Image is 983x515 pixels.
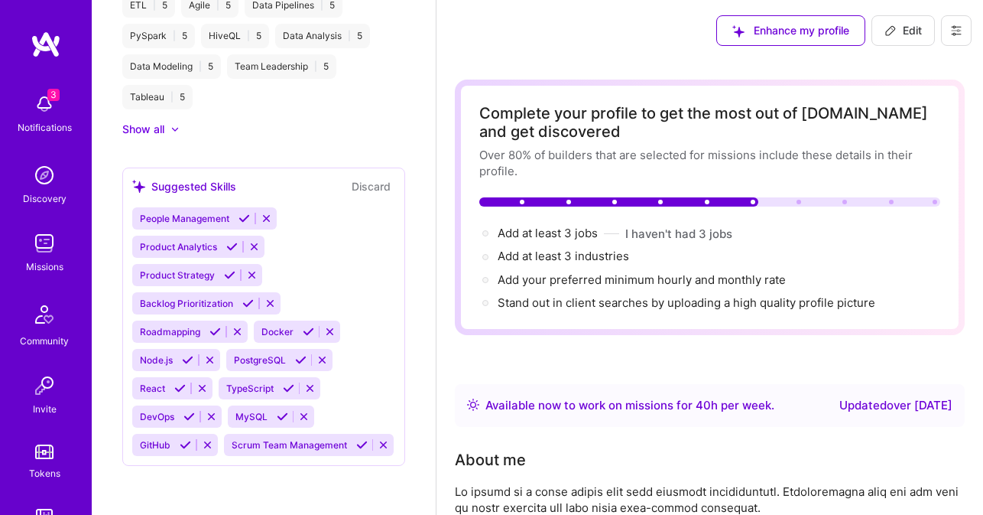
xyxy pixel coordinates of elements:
[303,326,314,337] i: Accept
[173,30,176,42] span: |
[378,439,389,451] i: Reject
[232,326,243,337] i: Reject
[122,122,164,137] div: Show all
[498,249,629,263] span: Add at least 3 industries
[33,401,57,417] div: Invite
[29,465,60,481] div: Tokens
[202,439,213,451] i: Reject
[498,272,786,287] span: Add your preferred minimum hourly and monthly rate
[324,326,336,337] i: Reject
[246,269,258,281] i: Reject
[140,213,229,224] span: People Management
[174,383,186,394] i: Accept
[314,60,317,73] span: |
[732,23,849,38] span: Enhance my profile
[455,448,526,471] div: About me
[264,298,276,309] i: Reject
[20,333,69,349] div: Community
[485,396,774,415] div: Available now to work on missions for h per week .
[132,178,236,194] div: Suggested Skills
[304,383,316,394] i: Reject
[122,85,193,109] div: Tableau 5
[140,354,173,366] span: Node.js
[29,160,60,191] img: discovery
[498,295,875,311] div: Stand out in client searches by uploading a high quality profile picture
[479,147,940,179] div: Over 80% of builders that are selected for missions include these details in their profile.
[140,326,200,337] span: Roadmapping
[348,30,351,42] span: |
[201,24,269,48] div: HiveQL 5
[275,24,370,48] div: Data Analysis 5
[232,439,347,451] span: Scrum Team Management
[26,296,63,333] img: Community
[277,411,288,422] i: Accept
[226,241,238,253] i: Accept
[140,298,233,309] span: Backlog Prioritization
[26,259,63,275] div: Missions
[132,180,145,193] i: icon SuggestedTeams
[226,383,274,394] span: TypeScript
[227,54,336,79] div: Team Leadership 5
[467,399,479,411] img: Availability
[884,23,922,38] span: Edit
[295,354,307,366] i: Accept
[182,354,193,366] i: Accept
[140,241,217,253] span: Product Analytics
[625,226,732,242] button: I haven't had 3 jobs
[140,383,165,394] span: React
[35,445,54,459] img: tokens
[140,269,215,281] span: Product Strategy
[242,298,254,309] i: Accept
[316,354,328,366] i: Reject
[716,15,865,46] button: Enhance my profile
[871,15,935,46] button: Edit
[170,91,174,103] span: |
[204,354,216,366] i: Reject
[498,226,598,240] span: Add at least 3 jobs
[732,25,745,37] i: icon SuggestedTeams
[47,89,60,101] span: 3
[224,269,235,281] i: Accept
[183,411,195,422] i: Accept
[23,191,67,207] div: Discovery
[298,411,310,422] i: Reject
[234,354,286,366] span: PostgreSQL
[696,398,711,412] span: 40
[247,30,250,42] span: |
[122,24,195,48] div: PySpark 5
[479,104,940,141] div: Complete your profile to get the most out of [DOMAIN_NAME] and get discovered
[18,119,72,135] div: Notifications
[29,228,60,259] img: teamwork
[31,31,61,58] img: logo
[29,370,60,401] img: Invite
[261,326,294,337] span: Docker
[347,178,395,195] button: Discard
[235,411,268,422] span: MySQL
[199,60,202,73] span: |
[180,439,191,451] i: Accept
[196,383,208,394] i: Reject
[261,213,272,224] i: Reject
[206,411,217,422] i: Reject
[283,383,294,394] i: Accept
[248,241,260,253] i: Reject
[29,89,60,119] img: bell
[839,396,952,415] div: Updated over [DATE]
[238,213,250,224] i: Accept
[140,439,170,451] span: GitHub
[140,411,174,422] span: DevOps
[122,54,221,79] div: Data Modeling 5
[356,439,368,451] i: Accept
[209,326,221,337] i: Accept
